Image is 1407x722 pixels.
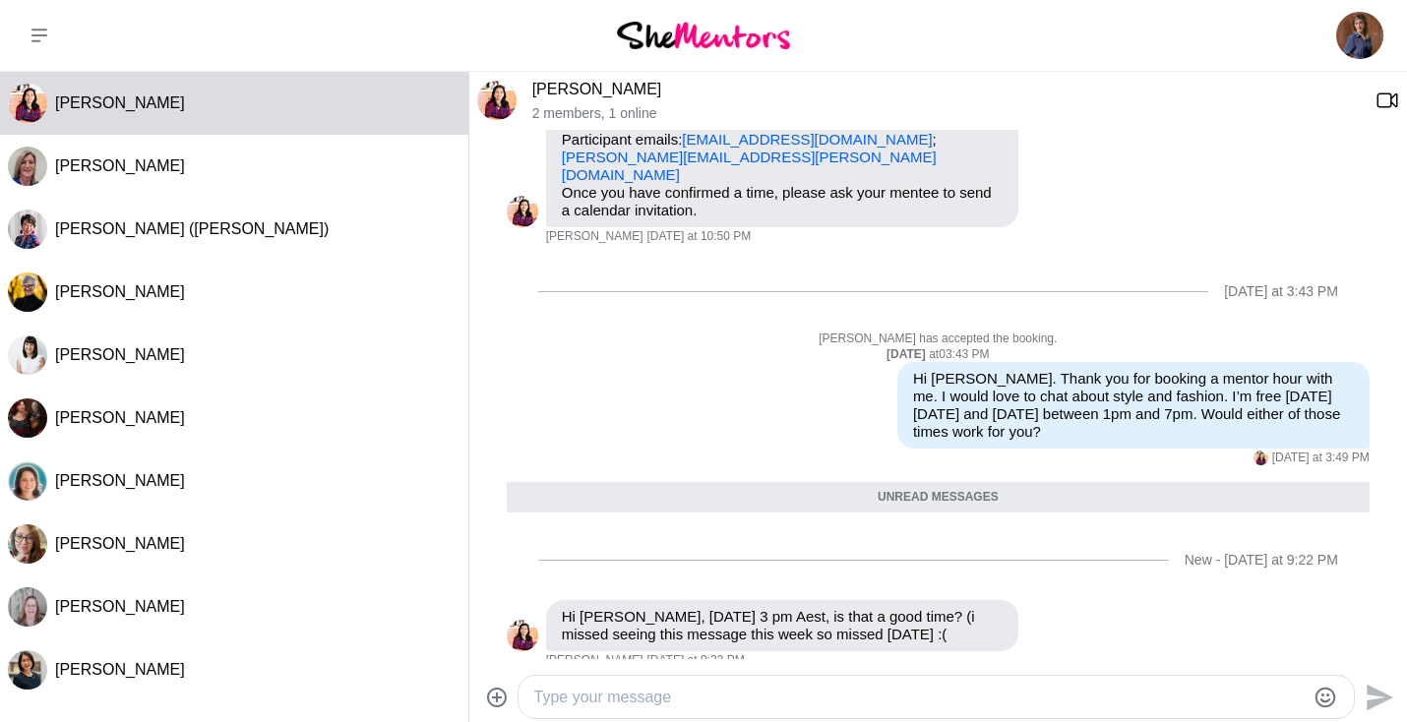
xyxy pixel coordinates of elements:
[8,147,47,186] div: Kate Smyth
[55,598,185,615] span: [PERSON_NAME]
[8,147,47,186] img: K
[507,331,1370,347] p: [PERSON_NAME] has accepted the booking.
[546,653,643,669] span: [PERSON_NAME]
[55,94,185,111] span: [PERSON_NAME]
[1185,552,1338,569] div: New - [DATE] at 9:22 PM
[477,81,517,120] img: D
[532,81,662,97] a: [PERSON_NAME]
[507,620,538,651] div: Diana Philip
[887,347,929,361] strong: [DATE]
[913,370,1354,441] p: Hi [PERSON_NAME]. Thank you for booking a mentor hour with me. I would love to chat about style a...
[55,346,185,363] span: [PERSON_NAME]
[55,472,185,489] span: [PERSON_NAME]
[1336,12,1383,59] img: Cintia Hernandez
[8,398,47,438] div: Melissa Rodda
[8,524,47,564] div: Courtney McCloud
[532,105,1360,122] p: 2 members , 1 online
[534,686,1306,709] textarea: Type your message
[8,210,47,249] img: J
[682,131,932,148] a: [EMAIL_ADDRESS][DOMAIN_NAME]
[8,335,47,375] img: H
[55,661,185,678] span: [PERSON_NAME]
[646,229,751,245] time: 2025-09-15T12:50:40.749Z
[55,220,329,237] span: [PERSON_NAME] ([PERSON_NAME])
[562,149,937,183] a: [PERSON_NAME][EMAIL_ADDRESS][PERSON_NAME][DOMAIN_NAME]
[507,620,538,651] img: D
[8,461,47,501] div: Lily Rudolph
[1314,686,1337,709] button: Emoji picker
[8,335,47,375] div: Hayley Robertson
[8,84,47,123] div: Diana Philip
[507,196,538,227] div: Diana Philip
[55,157,185,174] span: [PERSON_NAME]
[8,650,47,690] div: Michelle Nguyen
[55,535,185,552] span: [PERSON_NAME]
[1254,451,1268,465] div: Diana Philip
[1254,451,1268,465] img: D
[8,272,47,312] img: T
[1272,451,1370,466] time: 2025-09-16T05:49:00.976Z
[8,398,47,438] img: M
[8,587,47,627] img: A
[8,210,47,249] div: Jean Jing Yin Sum (Jean)
[546,229,643,245] span: [PERSON_NAME]
[562,184,1003,219] p: Once you have confirmed a time, please ask your mentee to send a calendar invitation.
[8,650,47,690] img: M
[477,81,517,120] div: Diana Philip
[8,524,47,564] img: C
[617,22,790,48] img: She Mentors Logo
[8,461,47,501] img: L
[507,482,1370,513] div: Unread messages
[507,196,538,227] img: D
[1355,675,1399,719] button: Send
[1224,283,1338,300] div: [DATE] at 3:43 PM
[646,653,744,669] time: 2025-09-18T11:22:53.715Z
[507,347,1370,363] div: at 03:43 PM
[8,587,47,627] div: Anne-Marije Bussink
[8,272,47,312] div: Tam Jones
[55,283,185,300] span: [PERSON_NAME]
[562,608,1003,643] p: Hi [PERSON_NAME], [DATE] 3 pm Aest, is that a good time? (i missed seeing this message this week ...
[55,409,185,426] span: [PERSON_NAME]
[8,84,47,123] img: D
